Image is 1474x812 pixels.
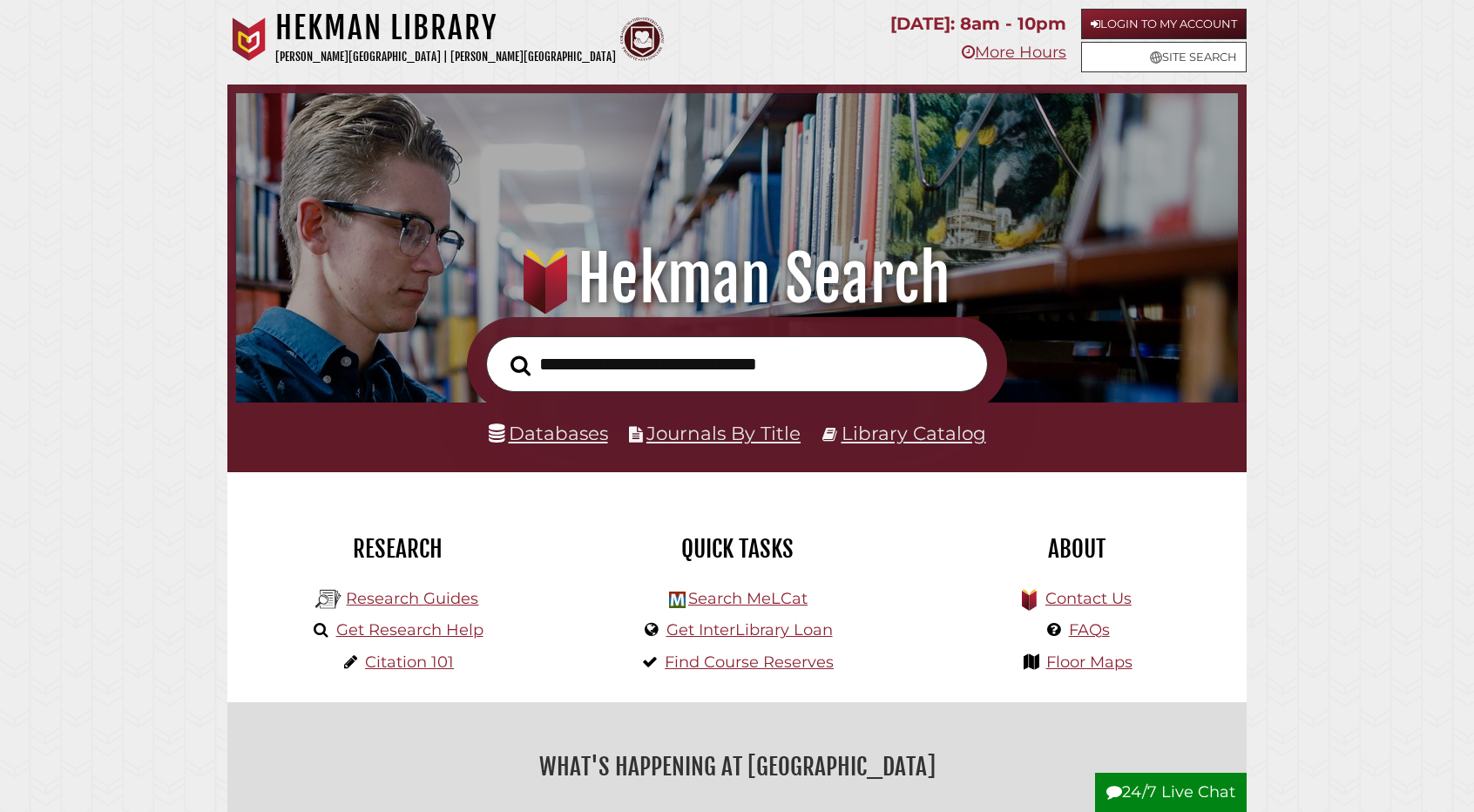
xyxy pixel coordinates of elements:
[1046,653,1133,672] a: Floor Maps
[646,422,801,444] a: Journals By Title
[346,589,478,608] a: Research Guides
[1069,620,1110,639] a: FAQs
[258,240,1215,317] h1: Hekman Search
[580,534,894,564] h2: Quick Tasks
[620,17,664,61] img: Calvin Theological Seminary
[842,422,986,444] a: Library Catalog
[1081,42,1247,72] a: Site Search
[669,592,686,608] img: Hekman Library Logo
[240,747,1234,787] h2: What's Happening at [GEOGRAPHIC_DATA]
[665,653,834,672] a: Find Course Reserves
[227,17,271,61] img: Calvin University
[1045,589,1132,608] a: Contact Us
[688,589,808,608] a: Search MeLCat
[920,534,1234,564] h2: About
[890,9,1066,39] p: [DATE]: 8am - 10pm
[275,47,616,67] p: [PERSON_NAME][GEOGRAPHIC_DATA] | [PERSON_NAME][GEOGRAPHIC_DATA]
[365,653,454,672] a: Citation 101
[240,534,554,564] h2: Research
[962,43,1066,62] a: More Hours
[666,620,833,639] a: Get InterLibrary Loan
[315,586,341,612] img: Hekman Library Logo
[275,9,616,47] h1: Hekman Library
[502,350,539,382] button: Search
[510,355,531,376] i: Search
[489,422,608,444] a: Databases
[336,620,483,639] a: Get Research Help
[1081,9,1247,39] a: Login to My Account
